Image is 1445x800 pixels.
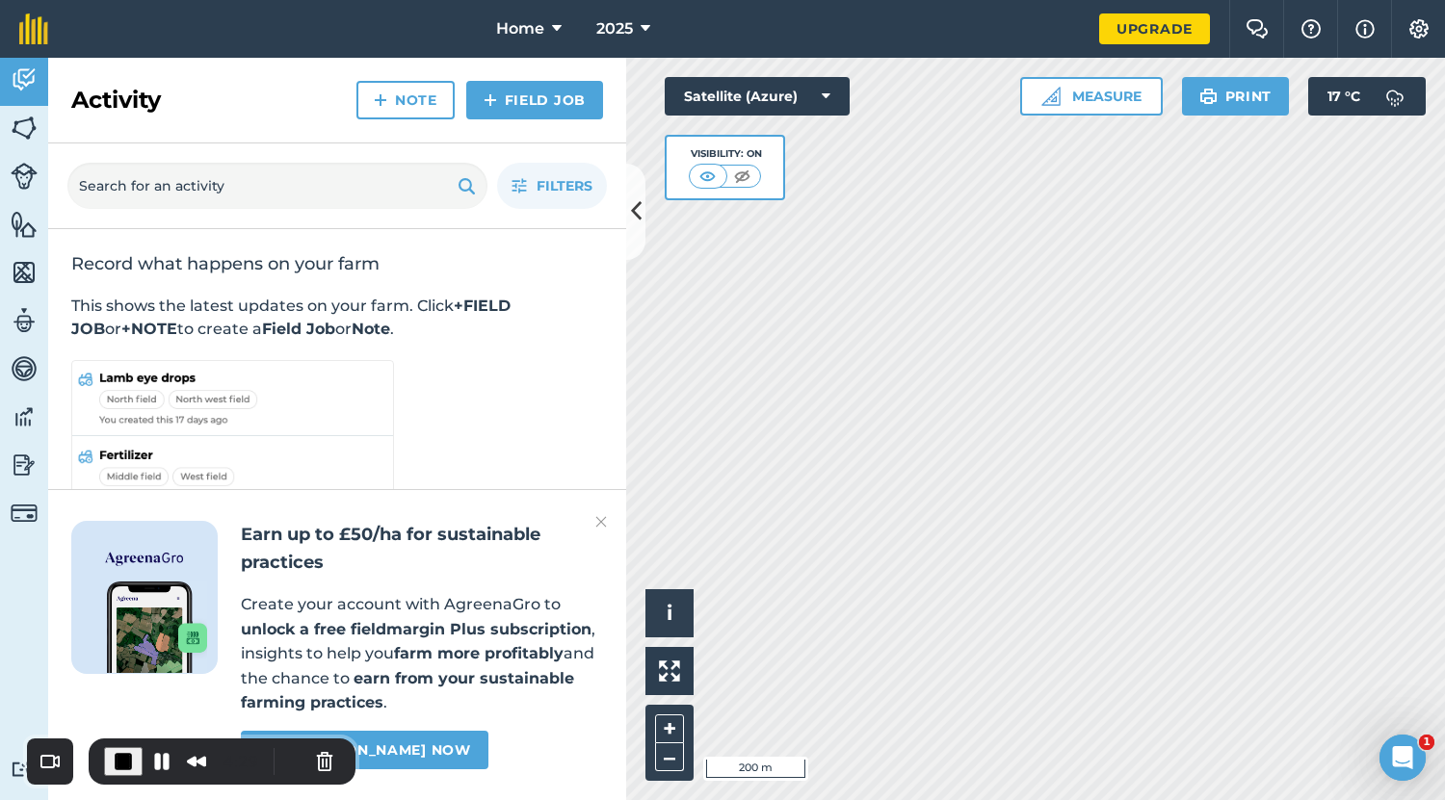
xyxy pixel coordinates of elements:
[466,81,603,119] a: Field Job
[71,252,603,275] h2: Record what happens on your farm
[71,85,161,116] h2: Activity
[11,402,38,431] img: svg+xml;base64,PD94bWwgdmVyc2lvbj0iMS4wIiBlbmNvZGluZz0idXRmLTgiPz4KPCEtLSBHZW5lcmF0b3I6IEFkb2JlIE...
[356,81,455,119] a: Note
[497,163,607,209] button: Filters
[659,660,680,682] img: Four arrows, one pointing top left, one top right, one bottom right and the last bottom left
[67,163,487,209] input: Search for an activity
[11,354,38,383] img: svg+xml;base64,PD94bWwgdmVyc2lvbj0iMS4wIiBlbmNvZGluZz0idXRmLTgiPz4KPCEtLSBHZW5lcmF0b3I6IEFkb2JlIE...
[1199,85,1218,108] img: svg+xml;base64,PHN2ZyB4bWxucz0iaHR0cDovL3d3dy53My5vcmcvMjAwMC9zdmciIHdpZHRoPSIxOSIgaGVpZ2h0PSIyNC...
[1246,19,1269,39] img: Two speech bubbles overlapping with the left bubble in the forefront
[19,13,48,44] img: fieldmargin Logo
[537,175,592,196] span: Filters
[484,89,497,112] img: svg+xml;base64,PHN2ZyB4bWxucz0iaHR0cDovL3d3dy53My5vcmcvMjAwMC9zdmciIHdpZHRoPSIxNCIgaGVpZ2h0PSIyNC...
[352,320,390,338] strong: Note
[655,714,684,743] button: +
[1355,17,1375,40] img: svg+xml;base64,PHN2ZyB4bWxucz0iaHR0cDovL3d3dy53My5vcmcvMjAwMC9zdmciIHdpZHRoPSIxNyIgaGVpZ2h0PSIxNy...
[121,320,177,338] strong: +NOTE
[11,210,38,239] img: svg+xml;base64,PHN2ZyB4bWxucz0iaHR0cDovL3d3dy53My5vcmcvMjAwMC9zdmciIHdpZHRoPSI1NiIgaGVpZ2h0PSI2MC...
[655,743,684,771] button: –
[1300,19,1323,39] img: A question mark icon
[241,620,591,638] strong: unlock a free fieldmargin Plus subscription
[71,295,603,341] p: This shows the latest updates on your farm. Click or to create a or .
[496,17,544,40] span: Home
[1379,735,1426,781] iframe: Intercom live chat
[11,306,38,335] img: svg+xml;base64,PD94bWwgdmVyc2lvbj0iMS4wIiBlbmNvZGluZz0idXRmLTgiPz4KPCEtLSBHZW5lcmF0b3I6IEFkb2JlIE...
[241,592,603,715] p: Create your account with AgreenaGro to , insights to help you and the chance to .
[11,258,38,287] img: svg+xml;base64,PHN2ZyB4bWxucz0iaHR0cDovL3d3dy53My5vcmcvMjAwMC9zdmciIHdpZHRoPSI1NiIgaGVpZ2h0PSI2MC...
[645,589,694,637] button: i
[1327,77,1360,116] span: 17 ° C
[394,644,564,662] strong: farm more profitably
[1182,77,1290,116] button: Print
[1407,19,1431,39] img: A cog icon
[11,451,38,479] img: svg+xml;base64,PD94bWwgdmVyc2lvbj0iMS4wIiBlbmNvZGluZz0idXRmLTgiPz4KPCEtLSBHZW5lcmF0b3I6IEFkb2JlIE...
[730,167,754,186] img: svg+xml;base64,PHN2ZyB4bWxucz0iaHR0cDovL3d3dy53My5vcmcvMjAwMC9zdmciIHdpZHRoPSI1MCIgaGVpZ2h0PSI0MC...
[1041,87,1061,106] img: Ruler icon
[241,521,603,577] h2: Earn up to £50/ha for sustainable practices
[1020,77,1163,116] button: Measure
[107,581,207,673] img: Screenshot of the Gro app
[667,601,672,625] span: i
[11,65,38,94] img: svg+xml;base64,PD94bWwgdmVyc2lvbj0iMS4wIiBlbmNvZGluZz0idXRmLTgiPz4KPCEtLSBHZW5lcmF0b3I6IEFkb2JlIE...
[241,669,574,712] strong: earn from your sustainable farming practices
[241,731,487,769] a: Join [PERSON_NAME] now
[696,167,720,186] img: svg+xml;base64,PHN2ZyB4bWxucz0iaHR0cDovL3d3dy53My5vcmcvMjAwMC9zdmciIHdpZHRoPSI1MCIgaGVpZ2h0PSI0MC...
[11,163,38,190] img: svg+xml;base64,PD94bWwgdmVyc2lvbj0iMS4wIiBlbmNvZGluZz0idXRmLTgiPz4KPCEtLSBHZW5lcmF0b3I6IEFkb2JlIE...
[262,320,335,338] strong: Field Job
[596,17,633,40] span: 2025
[11,761,38,779] img: svg+xml;base64,PD94bWwgdmVyc2lvbj0iMS4wIiBlbmNvZGluZz0idXRmLTgiPz4KPCEtLSBHZW5lcmF0b3I6IEFkb2JlIE...
[1419,735,1434,750] span: 1
[1099,13,1210,44] a: Upgrade
[1308,77,1426,116] button: 17 °C
[458,174,476,197] img: svg+xml;base64,PHN2ZyB4bWxucz0iaHR0cDovL3d3dy53My5vcmcvMjAwMC9zdmciIHdpZHRoPSIxOSIgaGVpZ2h0PSIyNC...
[1376,77,1414,116] img: svg+xml;base64,PD94bWwgdmVyc2lvbj0iMS4wIiBlbmNvZGluZz0idXRmLTgiPz4KPCEtLSBHZW5lcmF0b3I6IEFkb2JlIE...
[689,146,762,162] div: Visibility: On
[665,77,850,116] button: Satellite (Azure)
[11,114,38,142] img: svg+xml;base64,PHN2ZyB4bWxucz0iaHR0cDovL3d3dy53My5vcmcvMjAwMC9zdmciIHdpZHRoPSI1NiIgaGVpZ2h0PSI2MC...
[11,500,38,527] img: svg+xml;base64,PD94bWwgdmVyc2lvbj0iMS4wIiBlbmNvZGluZz0idXRmLTgiPz4KPCEtLSBHZW5lcmF0b3I6IEFkb2JlIE...
[595,510,607,533] img: svg+xml;base64,PHN2ZyB4bWxucz0iaHR0cDovL3d3dy53My5vcmcvMjAwMC9zdmciIHdpZHRoPSIyMiIgaGVpZ2h0PSIzMC...
[374,89,387,112] img: svg+xml;base64,PHN2ZyB4bWxucz0iaHR0cDovL3d3dy53My5vcmcvMjAwMC9zdmciIHdpZHRoPSIxNCIgaGVpZ2h0PSIyNC...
